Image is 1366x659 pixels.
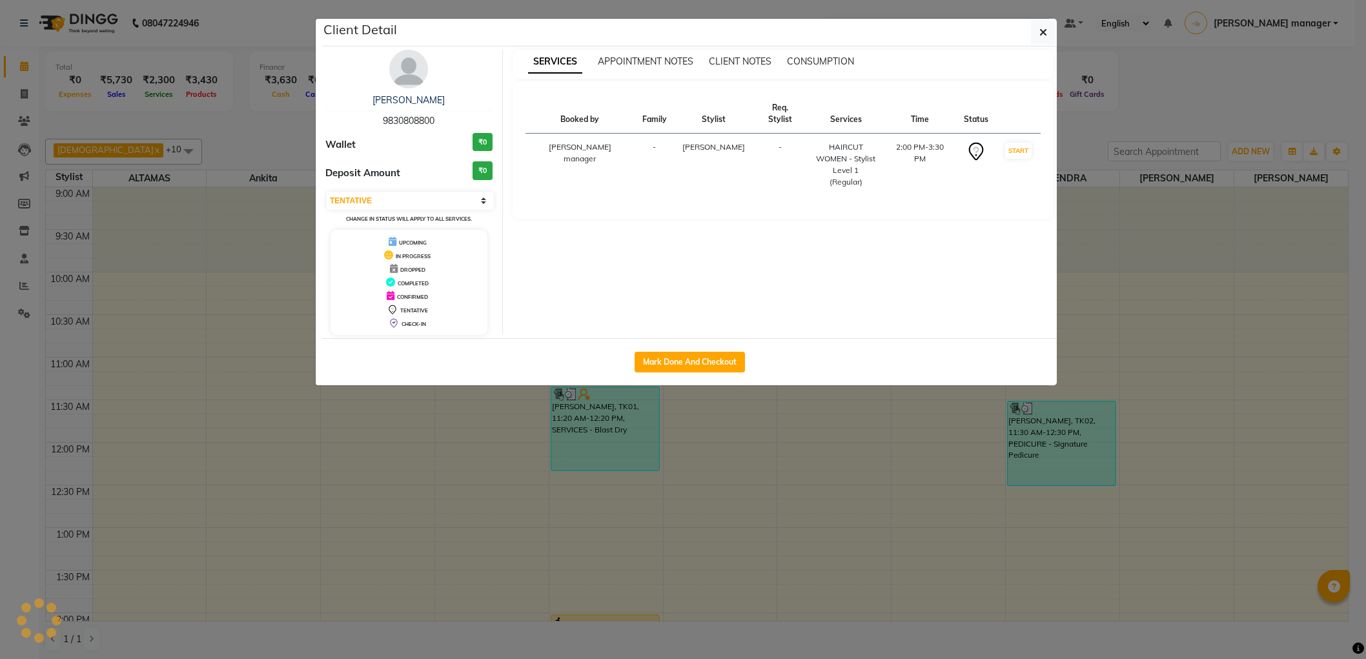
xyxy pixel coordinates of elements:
button: Mark Done And Checkout [635,352,745,372]
span: APPOINTMENT NOTES [598,56,693,67]
span: Deposit Amount [325,166,400,181]
small: Change in status will apply to all services. [346,216,472,222]
span: Wallet [325,137,356,152]
span: IN PROGRESS [396,253,431,259]
div: HAIRCUT WOMEN - Stylist Level 1 (Regular) [816,141,875,188]
th: Time [883,94,956,134]
span: TENTATIVE [400,307,428,314]
th: Stylist [675,94,753,134]
th: Services [808,94,883,134]
button: START [1005,143,1032,159]
span: UPCOMING [399,239,427,246]
h5: Client Detail [323,20,397,39]
th: Req. Stylist [753,94,808,134]
span: CONSUMPTION [787,56,854,67]
th: Booked by [525,94,635,134]
td: - [753,134,808,196]
th: Status [956,94,996,134]
span: SERVICES [528,50,582,74]
span: CHECK-IN [402,321,426,327]
span: DROPPED [400,267,425,273]
td: - [635,134,675,196]
td: 2:00 PM-3:30 PM [883,134,956,196]
span: 9830808800 [383,115,434,127]
td: [PERSON_NAME] manager [525,134,635,196]
img: avatar [389,50,428,88]
th: Family [635,94,675,134]
span: CLIENT NOTES [709,56,771,67]
iframe: chat widget [1312,607,1353,646]
a: [PERSON_NAME] [372,94,445,106]
h3: ₹0 [473,161,493,180]
h3: ₹0 [473,133,493,152]
span: [PERSON_NAME] [682,142,745,152]
span: COMPLETED [398,280,429,287]
span: CONFIRMED [397,294,428,300]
